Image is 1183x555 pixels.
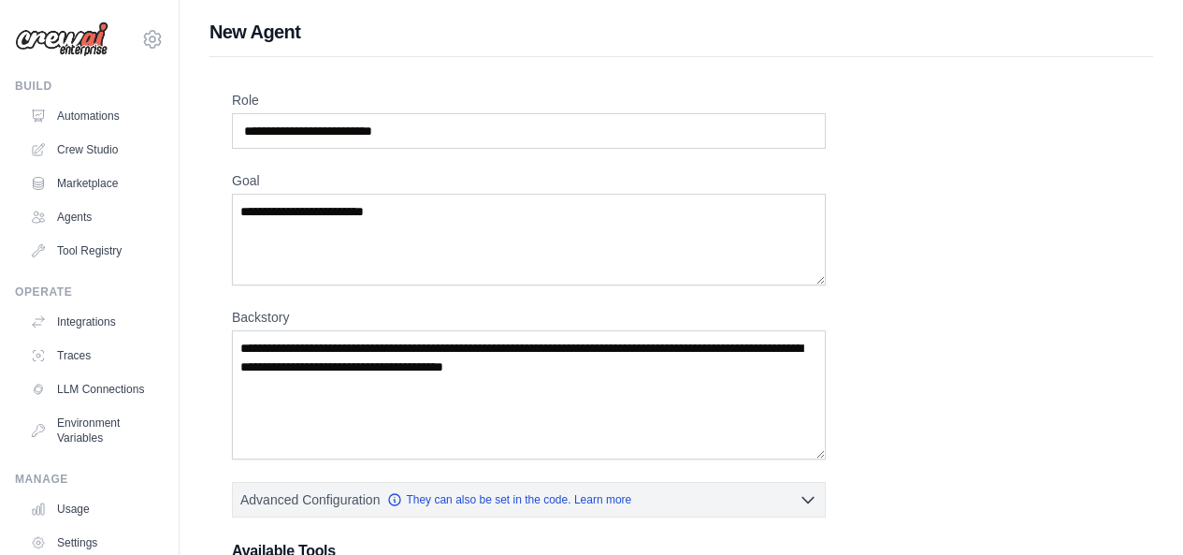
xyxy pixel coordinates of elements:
label: Backstory [232,308,826,327]
a: Usage [22,494,164,524]
a: LLM Connections [22,374,164,404]
a: Agents [22,202,164,232]
label: Goal [232,171,826,190]
span: Advanced Configuration [240,490,380,509]
a: Marketplace [22,168,164,198]
button: Advanced Configuration They can also be set in the code. Learn more [233,483,825,517]
a: Integrations [22,307,164,337]
label: Role [232,91,826,110]
a: Crew Studio [22,135,164,165]
a: Automations [22,101,164,131]
div: Manage [15,472,164,487]
a: They can also be set in the code. Learn more [387,492,631,507]
img: Logo [15,22,108,57]
a: Tool Registry [22,236,164,266]
div: Build [15,79,164,94]
a: Traces [22,341,164,371]
h1: New Agent [209,19,1153,45]
a: Environment Variables [22,408,164,453]
div: Operate [15,285,164,299]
